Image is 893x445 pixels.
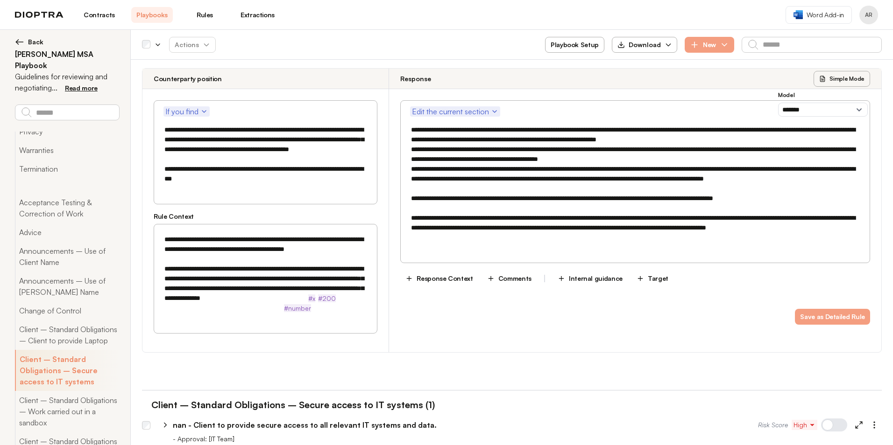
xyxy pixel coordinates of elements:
button: Download [612,37,677,53]
h3: Response [400,74,431,83]
a: Contracts [78,7,120,23]
button: Internal guidance [553,271,628,286]
h3: Counterparty position [154,74,222,83]
button: Client – Standard Obligations – Client to provide Laptop [15,320,119,350]
span: High [794,420,815,430]
strong: #200 [318,294,336,302]
span: Word Add-in [807,10,844,20]
button: Response Context [400,271,478,286]
button: Change of Control [15,301,119,320]
span: If you find [165,106,208,117]
span: Back [28,37,43,47]
button: Warranties [15,141,119,160]
p: Guidelines for reviewing and negotiating [15,71,119,93]
strong: #x [308,294,315,302]
h1: Client – Standard Obligations – Secure access to IT systems (1) [142,398,435,412]
a: Word Add-in [786,6,852,24]
button: Advice [15,223,119,242]
button: Announcements – Use of Client Name [15,242,119,271]
p: - Approval: [IT Team] [173,434,882,444]
h2: [PERSON_NAME] MSA Playbook [15,49,119,71]
button: Termination [15,160,119,178]
button: Comments [482,271,537,286]
strong: #number [284,304,311,312]
button: Privacy [15,122,119,141]
p: nan - Client to provide secure access to all relevant IT systems and data. [173,419,437,431]
span: ... [52,83,57,92]
button: Actions [169,37,216,53]
button: Playbook Setup [545,37,604,53]
button: Back [15,37,119,47]
button: Edit the current section [410,106,500,117]
img: logo [15,12,64,18]
button: Save as Detailed Rule [795,309,870,325]
h3: Model [778,91,868,99]
div: Download [617,40,661,49]
button: High [792,420,817,430]
span: Edit the current section [412,106,498,117]
button: Client – Standard Obligations – Secure access to IT systems [15,350,119,391]
a: Playbooks [131,7,173,23]
button: New [685,37,734,53]
button: Announcements – Use of [PERSON_NAME] Name [15,271,119,301]
select: Model [778,103,868,117]
button: Target [631,271,673,286]
button: Client – Standard Obligations – Work carried out in a sandbox [15,391,119,432]
button: Acceptance Testing & Correction of Work [15,193,119,223]
span: Actions [167,36,218,53]
a: Rules [184,7,226,23]
h3: Rule Context [154,212,377,221]
a: Extractions [237,7,278,23]
span: Risk Score [758,420,788,430]
img: left arrow [15,37,24,47]
button: Simple Mode [814,71,870,87]
button: Profile menu [859,6,878,24]
div: Select all [142,41,150,49]
span: Read more [65,84,98,92]
img: word [794,10,803,19]
button: If you find [163,106,210,117]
